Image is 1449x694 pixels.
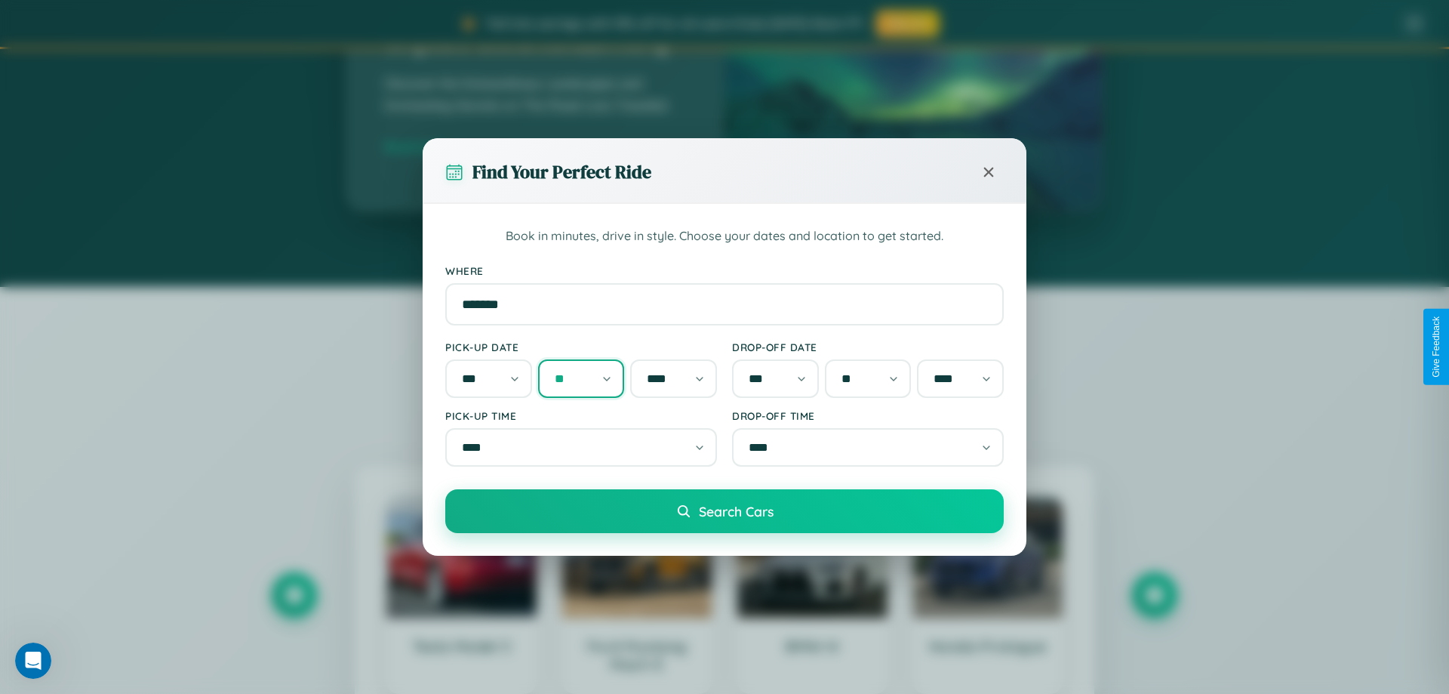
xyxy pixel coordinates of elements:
button: Search Cars [445,489,1004,533]
label: Drop-off Date [732,341,1004,353]
p: Book in minutes, drive in style. Choose your dates and location to get started. [445,227,1004,246]
label: Where [445,264,1004,277]
label: Pick-up Date [445,341,717,353]
label: Pick-up Time [445,409,717,422]
span: Search Cars [699,503,774,520]
h3: Find Your Perfect Ride [472,159,651,184]
label: Drop-off Time [732,409,1004,422]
